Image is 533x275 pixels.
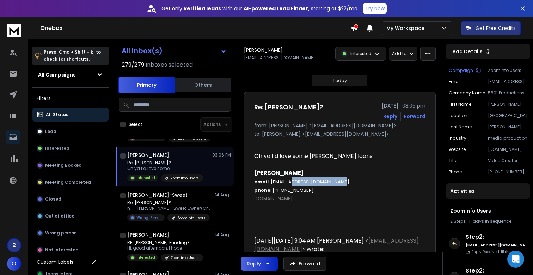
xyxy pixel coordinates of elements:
[449,158,457,164] p: title
[32,175,109,189] button: Meeting Completed
[38,71,76,78] h1: All Campaigns
[449,102,471,107] p: First Name
[386,25,427,32] p: My Workspace
[32,93,109,103] h3: Filters
[244,47,283,54] h1: [PERSON_NAME]
[7,257,21,271] button: O
[488,147,527,152] p: [DOMAIN_NAME]
[37,258,73,265] h3: Custom Labels
[254,187,270,194] b: phone
[45,213,74,219] p: Out of office
[184,5,221,12] strong: verified leads
[254,122,425,129] p: from: [PERSON_NAME] <[EMAIL_ADDRESS][DOMAIN_NAME]>
[466,243,527,248] h6: [EMAIL_ADDRESS][DOMAIN_NAME]
[212,152,231,158] p: 03:06 PM
[254,237,420,253] div: [DATE][DATE] 9:04 AM [PERSON_NAME] < > wrote:
[449,113,467,118] p: location
[122,61,144,69] span: 279 / 279
[127,166,203,171] p: Oh ya I’d love some
[488,102,527,107] p: [PERSON_NAME]
[32,124,109,139] button: Lead
[244,55,315,61] p: [EMAIL_ADDRESS][DOMAIN_NAME]
[40,24,351,32] h1: Onebox
[127,191,188,198] h1: [PERSON_NAME]-Sweet
[254,187,314,194] font: : [PHONE_NUMBER]
[363,3,387,14] button: Try Now
[127,231,169,238] h1: [PERSON_NAME]
[476,25,516,32] p: Get Free Credits
[449,79,461,85] p: Email
[488,158,527,164] p: Video Creator and Owner
[45,179,91,185] p: Meeting Completed
[446,183,530,199] div: Activities
[45,196,61,202] p: Closed
[215,192,231,198] p: 14 Aug
[175,77,231,93] button: Others
[449,169,462,175] p: Phone
[449,68,473,73] p: Campaign
[382,102,425,109] p: [DATE] : 03:06 pm
[488,90,527,96] p: 5801 Productions
[501,249,518,255] span: 15th, Aug
[215,232,231,238] p: 14 Aug
[127,206,212,211] p: n -- [PERSON_NAME]-Sweet Owner/Creative
[32,209,109,223] button: Out of office
[254,178,269,185] b: email
[507,251,524,268] div: Open Intercom Messenger
[466,233,527,241] h6: Step 2 :
[488,113,527,118] p: [GEOGRAPHIC_DATA]
[178,136,206,141] p: Zoominfo Users
[127,240,203,245] p: RE: [PERSON_NAME] Funding?
[171,176,199,181] p: Zoominfo Users
[254,237,419,253] a: [EMAIL_ADDRESS][DOMAIN_NAME]
[247,260,261,267] div: Reply
[146,61,193,69] h3: Inboxes selected
[461,21,521,35] button: Get Free Credits
[469,218,511,224] span: 11 days in sequence
[488,169,527,175] p: [PHONE_NUMBER]
[32,243,109,257] button: Not Interested
[45,247,79,253] p: Not Interested
[283,257,326,271] button: Forward
[241,257,278,271] button: Reply
[488,68,527,73] p: Zoominfo Users
[450,48,483,55] p: Lead Details
[244,5,310,12] strong: AI-powered Lead Finder,
[254,195,293,202] a: [DOMAIN_NAME]
[471,249,518,255] p: Reply Received
[45,230,77,236] p: Wrong person
[122,47,163,54] h1: All Inbox(s)
[129,122,142,127] label: Select
[365,5,385,12] p: Try Now
[127,152,169,159] h1: [PERSON_NAME]
[254,130,425,137] p: to: [PERSON_NAME] <[EMAIL_ADDRESS][DOMAIN_NAME]>
[450,218,466,224] span: 2 Steps
[136,175,155,181] p: Interested
[127,160,203,166] p: Re: [PERSON_NAME]?
[449,135,466,141] p: industry
[116,44,232,58] button: All Inbox(s)
[254,102,323,112] h1: Re: [PERSON_NAME]?
[44,49,101,63] p: Press to check for shortcuts.
[383,113,397,120] button: Reply
[58,48,94,56] span: Cmd + Shift + k
[449,68,481,73] button: Campaign
[161,5,357,12] p: Get only with our starting at $22/mo
[392,51,406,56] p: Add to
[449,147,466,152] p: website
[32,141,109,155] button: Interested
[488,124,527,130] p: [PERSON_NAME]
[45,146,69,151] p: Interested
[254,178,349,185] font: : [EMAIL_ADDRESS][DOMAIN_NAME]
[45,163,82,168] p: Meeting Booked
[46,112,68,117] p: All Status
[488,79,527,85] p: [EMAIL_ADDRESS][DOMAIN_NAME]
[333,78,347,84] p: Today
[32,108,109,122] button: All Status
[136,215,162,220] p: Wrong Person
[449,90,485,96] p: Company Name
[32,158,109,172] button: Meeting Booked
